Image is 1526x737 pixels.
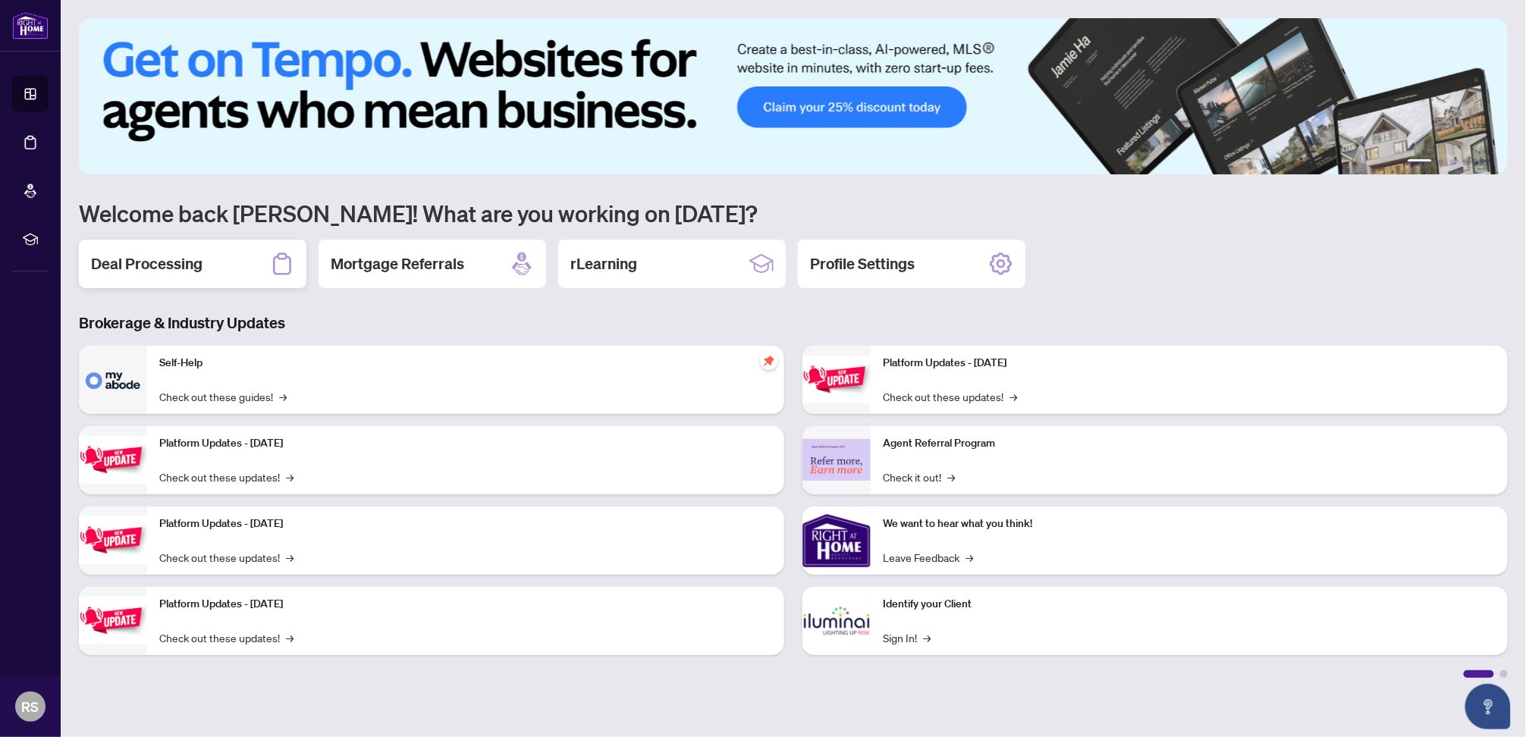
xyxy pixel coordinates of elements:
[1465,684,1511,729] button: Open asap
[883,596,1496,613] p: Identify your Client
[159,596,772,613] p: Platform Updates - [DATE]
[79,312,1508,334] h3: Brokerage & Industry Updates
[802,506,871,575] img: We want to hear what you think!
[286,629,294,646] span: →
[79,516,147,564] img: Platform Updates - July 21, 2025
[279,388,287,405] span: →
[883,629,931,646] a: Sign In!→
[947,469,955,485] span: →
[883,388,1017,405] a: Check out these updates!→
[883,549,973,566] a: Leave Feedback→
[91,253,203,274] h2: Deal Processing
[1438,159,1444,165] button: 2
[760,352,778,370] span: pushpin
[802,439,871,481] img: Agent Referral Program
[79,346,147,414] img: Self-Help
[79,199,1508,227] h1: Welcome back [PERSON_NAME]! What are you working on [DATE]?
[286,469,294,485] span: →
[79,18,1509,174] img: Slide 0
[12,11,49,39] img: logo
[159,388,287,405] a: Check out these guides!→
[883,435,1496,452] p: Agent Referral Program
[883,355,1496,372] p: Platform Updates - [DATE]
[159,549,294,566] a: Check out these updates!→
[1474,159,1480,165] button: 5
[966,549,973,566] span: →
[286,549,294,566] span: →
[570,253,637,274] h2: rLearning
[883,516,1496,532] p: We want to hear what you think!
[1487,159,1493,165] button: 6
[159,435,772,452] p: Platform Updates - [DATE]
[1450,159,1456,165] button: 3
[159,516,772,532] p: Platform Updates - [DATE]
[1462,159,1468,165] button: 4
[883,469,955,485] a: Check it out!→
[79,597,147,644] img: Platform Updates - July 8, 2025
[79,436,147,484] img: Platform Updates - September 16, 2025
[923,629,931,646] span: →
[159,355,772,372] p: Self-Help
[810,253,915,274] h2: Profile Settings
[1408,159,1432,165] button: 1
[331,253,464,274] h2: Mortgage Referrals
[22,696,39,717] span: RS
[159,629,294,646] a: Check out these updates!→
[1009,388,1017,405] span: →
[802,587,871,655] img: Identify your Client
[802,356,871,403] img: Platform Updates - June 23, 2025
[159,469,294,485] a: Check out these updates!→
